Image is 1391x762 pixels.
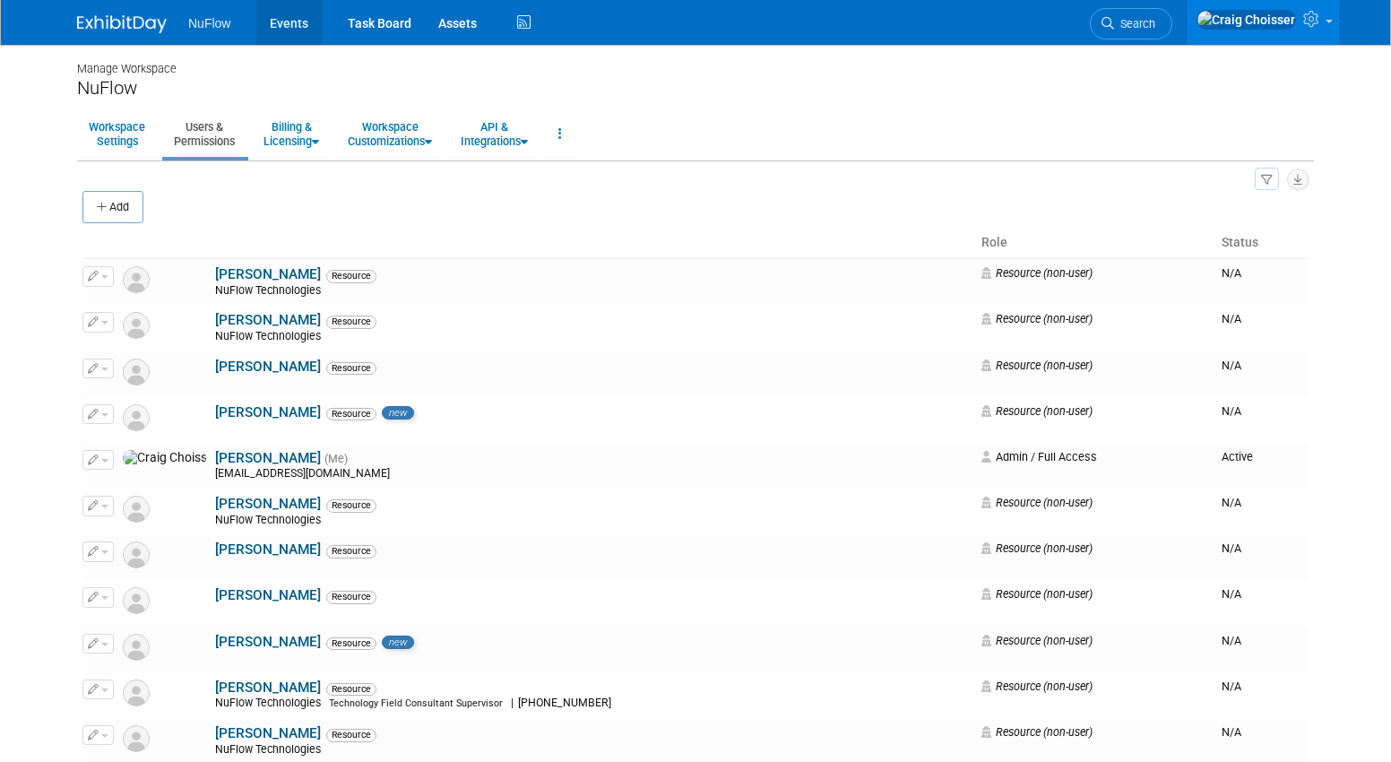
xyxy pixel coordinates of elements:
[326,408,376,420] span: Resource
[981,312,1093,325] span: Resource (non-user)
[382,406,414,420] span: new
[77,112,157,156] a: WorkspaceSettings
[1222,634,1241,647] span: N/A
[77,15,167,33] img: ExhibitDay
[162,112,246,156] a: Users &Permissions
[215,404,321,420] a: [PERSON_NAME]
[123,496,150,523] img: Resource
[215,587,321,603] a: [PERSON_NAME]
[82,191,143,223] button: Add
[511,697,514,709] span: |
[215,450,321,466] a: [PERSON_NAME]
[981,725,1093,739] span: Resource (non-user)
[123,587,150,614] img: Resource
[326,683,376,696] span: Resource
[1222,587,1241,601] span: N/A
[215,634,321,650] a: [PERSON_NAME]
[1114,17,1155,30] span: Search
[326,499,376,512] span: Resource
[326,729,376,741] span: Resource
[382,636,414,650] span: new
[981,496,1093,509] span: Resource (non-user)
[215,330,326,342] span: NuFlow Technologies
[77,77,1314,100] div: NuFlow
[324,453,348,465] span: (Me)
[329,697,503,709] span: Technology Field Consultant Supervisor
[215,680,321,696] a: [PERSON_NAME]
[215,359,321,375] a: [PERSON_NAME]
[326,362,376,375] span: Resource
[215,467,970,481] div: [EMAIL_ADDRESS][DOMAIN_NAME]
[981,587,1093,601] span: Resource (non-user)
[215,312,321,328] a: [PERSON_NAME]
[123,312,150,339] img: Resource
[123,266,150,293] img: Resource
[215,743,326,756] span: NuFlow Technologies
[1197,10,1296,30] img: Craig Choisser
[123,541,150,568] img: Resource
[215,697,326,709] span: NuFlow Technologies
[77,45,1314,77] div: Manage Workspace
[326,270,376,282] span: Resource
[336,112,444,156] a: WorkspaceCustomizations
[123,450,206,466] img: Craig Choisser
[1222,359,1241,372] span: N/A
[123,634,150,661] img: Resource
[1222,541,1241,555] span: N/A
[1214,228,1309,258] th: Status
[188,16,230,30] span: NuFlow
[1222,312,1241,325] span: N/A
[1090,8,1172,39] a: Search
[215,725,321,741] a: [PERSON_NAME]
[981,541,1093,555] span: Resource (non-user)
[215,514,326,526] span: NuFlow Technologies
[1222,404,1241,418] span: N/A
[981,634,1093,647] span: Resource (non-user)
[326,316,376,328] span: Resource
[326,637,376,650] span: Resource
[981,450,1097,463] span: Admin / Full Access
[514,697,617,709] span: [PHONE_NUMBER]
[326,591,376,603] span: Resource
[326,545,376,558] span: Resource
[215,284,326,297] span: NuFlow Technologies
[1222,266,1241,280] span: N/A
[981,359,1093,372] span: Resource (non-user)
[981,680,1093,693] span: Resource (non-user)
[123,680,150,706] img: Resource
[981,266,1093,280] span: Resource (non-user)
[981,404,1093,418] span: Resource (non-user)
[449,112,540,156] a: API &Integrations
[123,404,150,431] img: Resource
[123,359,150,385] img: Resource
[974,228,1214,258] th: Role
[1222,680,1241,693] span: N/A
[123,725,150,752] img: Resource
[215,541,321,558] a: [PERSON_NAME]
[1222,725,1241,739] span: N/A
[1222,450,1253,463] span: Active
[1222,496,1241,509] span: N/A
[252,112,331,156] a: Billing &Licensing
[215,496,321,512] a: [PERSON_NAME]
[215,266,321,282] a: [PERSON_NAME]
